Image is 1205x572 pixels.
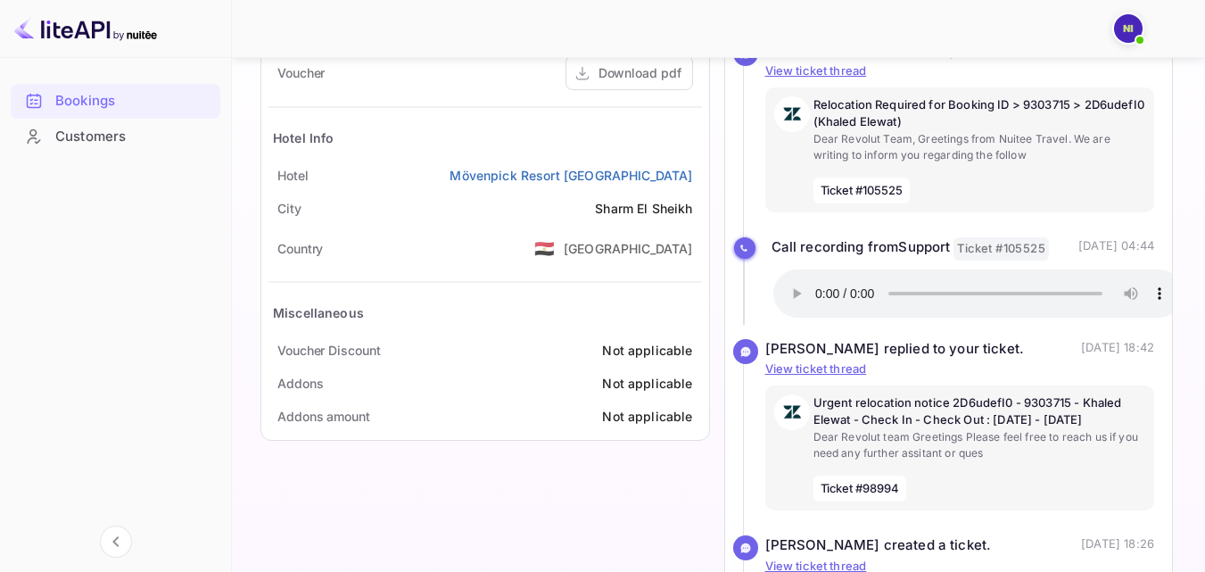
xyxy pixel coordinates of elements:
span: United States [534,232,555,264]
div: Not applicable [602,374,692,393]
div: Bookings [11,84,220,119]
img: AwvSTEc2VUhQAAAAAElFTkSuQmCC [774,96,810,132]
div: Call recording from Support [772,237,1050,261]
p: Dear Revolut Team, Greetings from Nuitee Travel. We are writing to inform you regarding the follow [813,131,1146,163]
p: Dear Revolut team Greetings Please feel free to reach us if you need any further assitant or ques [813,429,1146,461]
p: [DATE] 18:26 [1081,535,1154,556]
div: Bookings [55,91,211,112]
a: Bookings [11,84,220,117]
a: Customers [11,120,220,153]
div: City [277,199,301,218]
div: Customers [11,120,220,154]
span: Ticket #105525 [813,178,911,204]
p: View ticket thread [765,361,1155,378]
p: [DATE] 04:44 [1078,237,1154,261]
div: Hotel [277,166,309,185]
button: Collapse navigation [100,526,132,558]
div: [PERSON_NAME] replied to your ticket. [765,339,1025,360]
span: Ticket #105525 [953,237,1049,261]
div: Voucher Discount [277,341,380,360]
img: N Ibadah [1114,14,1143,43]
div: Sharm El Sheikh [595,199,692,218]
div: [GEOGRAPHIC_DATA] [564,239,693,258]
div: Not applicable [602,407,692,426]
div: Download pdf [598,63,681,82]
div: [PERSON_NAME] created a ticket. [765,535,992,556]
div: Hotel Info [273,128,334,147]
div: Voucher [277,63,325,82]
div: Country [277,239,323,258]
img: AwvSTEc2VUhQAAAAAElFTkSuQmCC [774,394,810,430]
div: Miscellaneous [273,303,364,322]
p: [DATE] 18:42 [1081,339,1154,360]
p: View ticket thread [765,62,1155,80]
span: Ticket #98994 [813,476,907,502]
div: Addons amount [277,407,370,426]
div: Addons [277,374,323,393]
a: Mövenpick Resort [GEOGRAPHIC_DATA] [450,166,692,185]
p: Relocation Required for Booking ID > 9303715 > 2D6udefI0 (Khaled Elewat) [813,96,1146,131]
img: LiteAPI logo [14,14,157,43]
div: Not applicable [602,341,692,360]
div: Customers [55,127,211,147]
p: Urgent relocation notice 2D6udefI0 - 9303715 - Khaled Elewat - Check In - Check Out : [DATE] - [D... [813,394,1146,429]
